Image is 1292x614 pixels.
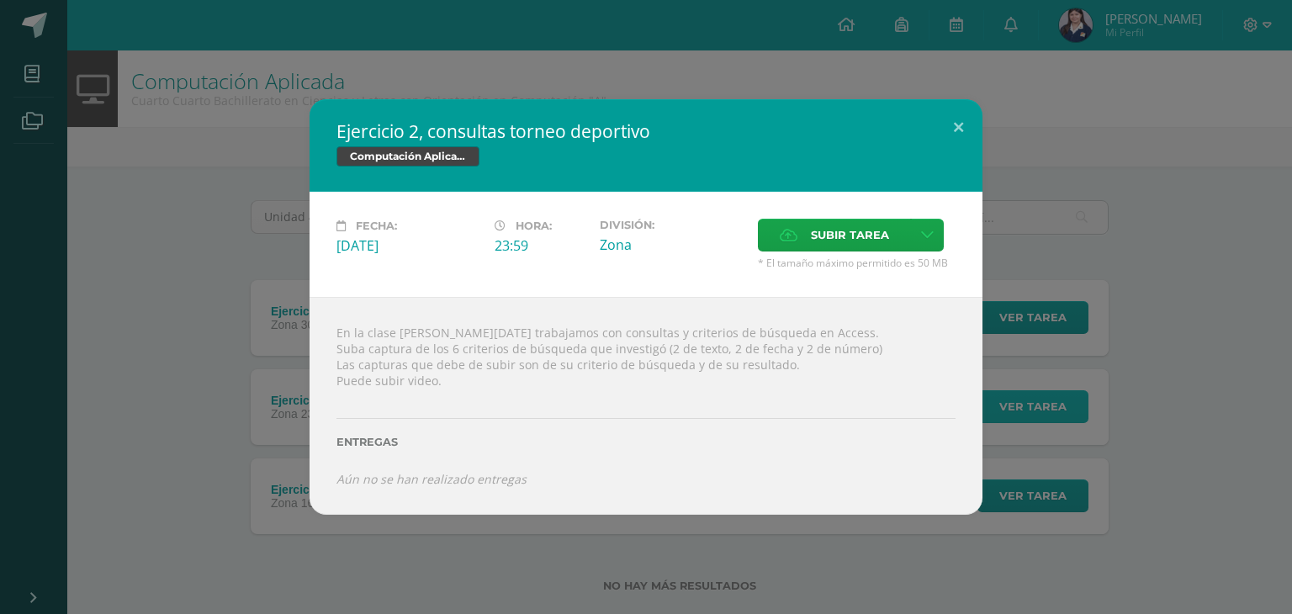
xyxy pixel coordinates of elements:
[935,99,982,156] button: Close (Esc)
[758,256,956,270] span: * El tamaño máximo permitido es 50 MB
[336,236,481,255] div: [DATE]
[310,297,982,515] div: En la clase [PERSON_NAME][DATE] trabajamos con consultas y criterios de búsqueda en Access. Suba ...
[336,146,479,167] span: Computación Aplicada
[600,236,744,254] div: Zona
[811,220,889,251] span: Subir tarea
[516,220,552,232] span: Hora:
[600,219,744,231] label: División:
[336,471,527,487] i: Aún no se han realizado entregas
[495,236,586,255] div: 23:59
[336,119,956,143] h2: Ejercicio 2, consultas torneo deportivo
[336,436,956,448] label: Entregas
[356,220,397,232] span: Fecha:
